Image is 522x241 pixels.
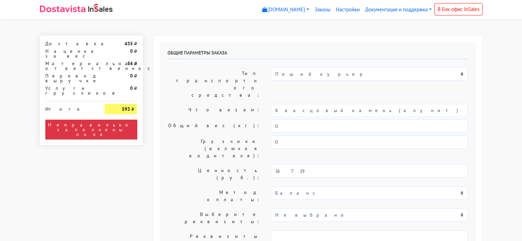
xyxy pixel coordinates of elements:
div: Материальная ответственность [40,61,100,71]
strong: 0 [130,85,133,91]
a: Настройки [333,3,362,16]
strong: 84 [127,60,133,67]
label: Грузчики (включая водителя): [162,135,266,162]
label: Тип транспортного средства: [162,68,266,101]
div: Перевод выручки [40,73,100,83]
strong: 593 [122,106,130,112]
div: Наценка за вес [40,49,100,58]
strong: 435 [125,40,133,47]
label: Выберите реквизиты: [162,208,266,228]
a: [DOMAIN_NAME] [259,3,312,16]
h6: Общие параметры заказа [167,50,468,59]
div: Неправильно заполнены поля [45,120,137,140]
img: InSales [88,4,113,12]
div: Итого [45,104,95,111]
img: Dostavista - срочная курьерская служба доставки [40,5,85,12]
strong: 0 [130,73,133,79]
a: Заказы [312,3,333,16]
label: Ценность (руб.): [162,165,266,184]
label: Общий вес (кг): [162,120,266,133]
label: Что везем: [162,104,266,117]
a: Документация и поддержка [362,3,434,16]
div: Услуги грузчиков [40,86,100,95]
a: В Бэк-офис InSales [434,3,483,15]
div: Доставка [40,41,100,46]
label: Метод оплаты: [162,186,266,206]
strong: 0 [130,48,133,54]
